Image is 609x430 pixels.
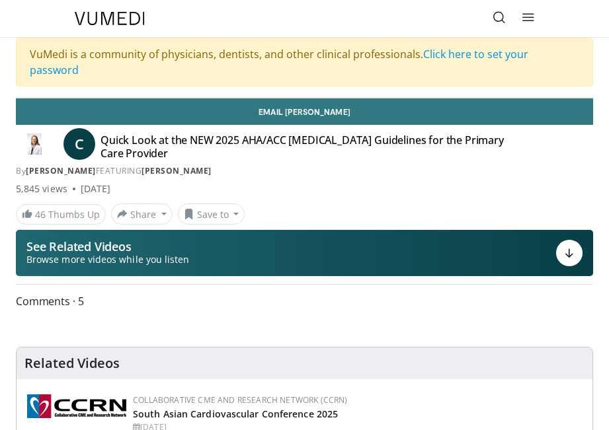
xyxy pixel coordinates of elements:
h4: Quick Look at the NEW 2025 AHA/ACC [MEDICAL_DATA] Guidelines for the Primary Care Provider [101,133,511,160]
div: [DATE] [81,182,110,196]
span: Browse more videos while you listen [26,253,189,266]
a: Email [PERSON_NAME] [16,98,593,125]
p: See Related Videos [26,240,189,253]
span: 46 [35,208,46,221]
img: VuMedi Logo [75,12,145,25]
img: Dr. Catherine P. Benziger [16,133,53,155]
a: South Asian Cardiovascular Conference 2025 [133,408,338,420]
span: Comments 5 [16,293,593,310]
button: Save to [178,203,245,225]
span: 5,845 views [16,182,67,196]
a: 46 Thumbs Up [16,204,106,225]
a: C [63,128,95,160]
a: [PERSON_NAME] [142,165,212,176]
a: Collaborative CME and Research Network (CCRN) [133,394,348,406]
img: a04ee3ba-8487-4636-b0fb-5e8d268f3737.png.150x105_q85_autocrop_double_scale_upscale_version-0.2.png [27,394,126,418]
div: VuMedi is a community of physicians, dentists, and other clinical professionals. [16,38,593,87]
div: By FEATURING [16,165,593,177]
button: See Related Videos Browse more videos while you listen [16,230,593,276]
button: Share [111,203,173,225]
a: [PERSON_NAME] [26,165,96,176]
h4: Related Videos [24,355,120,371]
